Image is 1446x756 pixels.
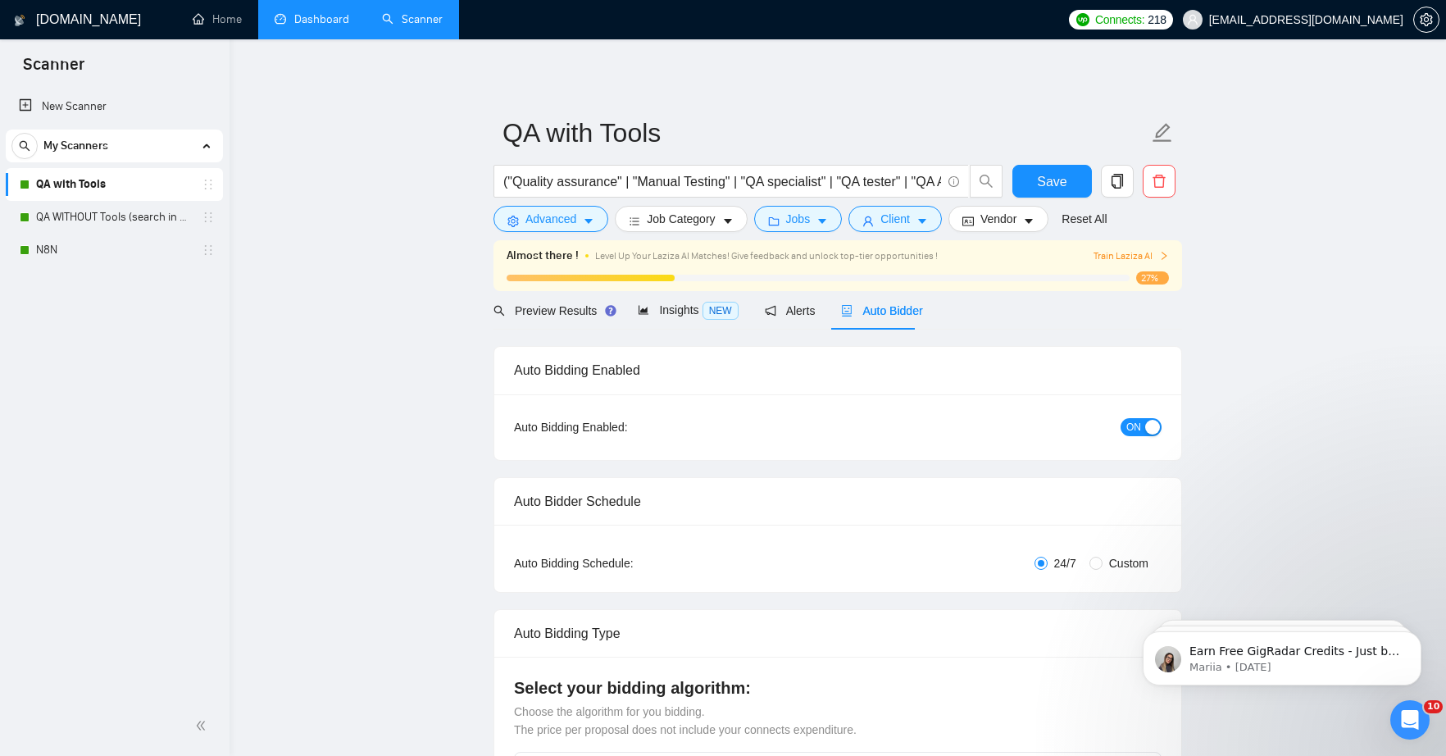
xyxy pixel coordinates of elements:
li: My Scanners [6,130,223,266]
a: QA WITHOUT Tools (search in Titles) [36,201,192,234]
span: search [971,174,1002,189]
span: search [493,305,505,317]
span: idcard [962,215,974,227]
span: folder [768,215,780,227]
span: delete [1144,174,1175,189]
div: Auto Bidding Enabled: [514,418,730,436]
span: holder [202,244,215,257]
span: caret-down [583,215,594,227]
span: Level Up Your Laziza AI Matches! Give feedback and unlock top-tier opportunities ! [595,250,938,262]
a: setting [1413,13,1439,26]
span: 24/7 [1048,554,1083,572]
span: NEW [703,302,739,320]
span: caret-down [722,215,734,227]
button: copy [1101,165,1134,198]
span: Choose the algorithm for you bidding. The price per proposal does not include your connects expen... [514,705,857,736]
span: bars [629,215,640,227]
a: homeHome [193,12,242,26]
span: Advanced [525,210,576,228]
span: Scanner [10,52,98,87]
span: area-chart [638,304,649,316]
span: setting [1414,13,1439,26]
a: QA with Tools [36,168,192,201]
div: Auto Bidding Schedule: [514,554,730,572]
span: 10 [1424,700,1443,713]
img: upwork-logo.png [1076,13,1089,26]
span: user [1187,14,1198,25]
span: Client [880,210,910,228]
span: Preview Results [493,304,612,317]
span: info-circle [948,176,959,187]
div: Auto Bidder Schedule [514,478,1162,525]
button: search [970,165,1003,198]
span: setting [507,215,519,227]
span: double-left [195,717,211,734]
button: settingAdvancedcaret-down [493,206,608,232]
button: idcardVendorcaret-down [948,206,1048,232]
span: caret-down [916,215,928,227]
a: dashboardDashboard [275,12,349,26]
input: Search Freelance Jobs... [503,171,941,192]
span: Insights [638,303,738,317]
span: robot [841,305,853,317]
span: 218 [1148,11,1166,29]
button: barsJob Categorycaret-down [615,206,747,232]
button: userClientcaret-down [848,206,942,232]
h4: Select your bidding algorithm: [514,676,1162,699]
iframe: Intercom live chat [1390,700,1430,740]
a: N8N [36,234,192,266]
span: Auto Bidder [841,304,922,317]
button: folderJobscaret-down [754,206,843,232]
span: holder [202,178,215,191]
span: Connects: [1095,11,1144,29]
span: caret-down [816,215,828,227]
li: New Scanner [6,90,223,123]
span: user [862,215,874,227]
input: Scanner name... [502,112,1148,153]
span: 27% [1136,271,1169,285]
div: Auto Bidding Enabled [514,347,1162,394]
button: delete [1143,165,1175,198]
iframe: Intercom notifications message [1118,597,1446,712]
span: Alerts [765,304,816,317]
span: Almost there ! [507,247,579,265]
span: My Scanners [43,130,108,162]
span: copy [1102,174,1133,189]
span: ON [1126,418,1141,436]
button: Train Laziza AI [1094,248,1169,264]
span: caret-down [1023,215,1034,227]
span: search [12,140,37,152]
div: Tooltip anchor [603,303,618,318]
a: New Scanner [19,90,210,123]
button: search [11,133,38,159]
span: Save [1037,171,1066,192]
a: searchScanner [382,12,443,26]
button: setting [1413,7,1439,33]
span: holder [202,211,215,224]
span: Custom [1103,554,1155,572]
img: logo [14,7,25,34]
button: Save [1012,165,1092,198]
span: Vendor [980,210,1016,228]
a: Reset All [1062,210,1107,228]
div: Auto Bidding Type [514,610,1162,657]
span: edit [1152,122,1173,143]
span: Jobs [786,210,811,228]
span: notification [765,305,776,317]
span: Job Category [647,210,715,228]
span: right [1159,251,1169,261]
